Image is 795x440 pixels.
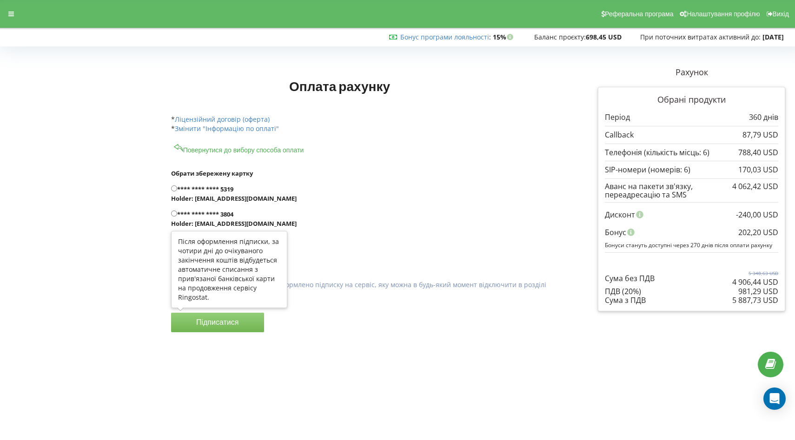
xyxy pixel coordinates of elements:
p: 87,79 USD [742,130,778,140]
div: Дисконт [605,206,778,223]
span: Баланс проєкту: [534,33,586,41]
a: Ліцензійний договір (оферта) [175,115,270,124]
strong: 698,45 USD [586,33,622,41]
label: Оплатити новою карткою [171,250,558,260]
div: Open Intercom Messenger [763,387,786,410]
label: Обрати збережену картку [171,169,558,178]
h1: Оплата рахунку [171,78,509,94]
div: Після оформлення підписки, за чотири дні до очікуваного закінчення коштів відбудеться автоматичне... [178,237,280,302]
div: Аванс на пакети зв'язку, переадресацію та SMS [605,182,778,199]
div: 202,20 USD [738,223,778,241]
div: Бонус [605,223,778,241]
p: SIP-номери (номерів: 6) [605,164,690,175]
div: Сума з ПДВ [605,296,778,304]
div: 5 887,73 USD [732,296,778,304]
p: 4 906,44 USD [732,277,778,288]
span: Реферальна програма [605,10,674,18]
p: Рахунок [598,66,785,79]
p: Період [605,112,630,123]
button: Підписатися [171,313,264,332]
p: Callback [605,130,634,140]
div: ПДВ (20%) [605,287,778,296]
span: Вихід [773,10,789,18]
strong: 15% [493,33,516,41]
a: Змінити "Інформацію по оплаті" [175,124,279,133]
label: або [171,235,558,244]
p: Телефонія (кількість місць: 6) [605,147,709,158]
div: 4 062,42 USD [732,182,778,190]
p: 5 348,63 USD [732,270,778,276]
strong: [DATE] [762,33,784,41]
span: : [400,33,491,41]
div: -240,00 USD [736,206,778,223]
p: При оплаті буде автоматично оформлено підписку на сервіс, яку можна в будь-який момент відключити... [179,280,558,299]
span: Налаштування профілю [687,10,760,18]
p: 360 днів [749,112,778,123]
p: 170,03 USD [738,164,778,175]
a: Бонус програми лояльності [400,33,489,41]
span: При поточних витратах активний до: [640,33,761,41]
p: Бонуси стануть доступні через 270 днів після оплати рахунку [605,241,778,249]
p: Обрані продукти [605,94,778,106]
p: 788,40 USD [738,147,778,158]
p: Сума без ПДВ [605,273,655,284]
div: 981,29 USD [738,287,778,296]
